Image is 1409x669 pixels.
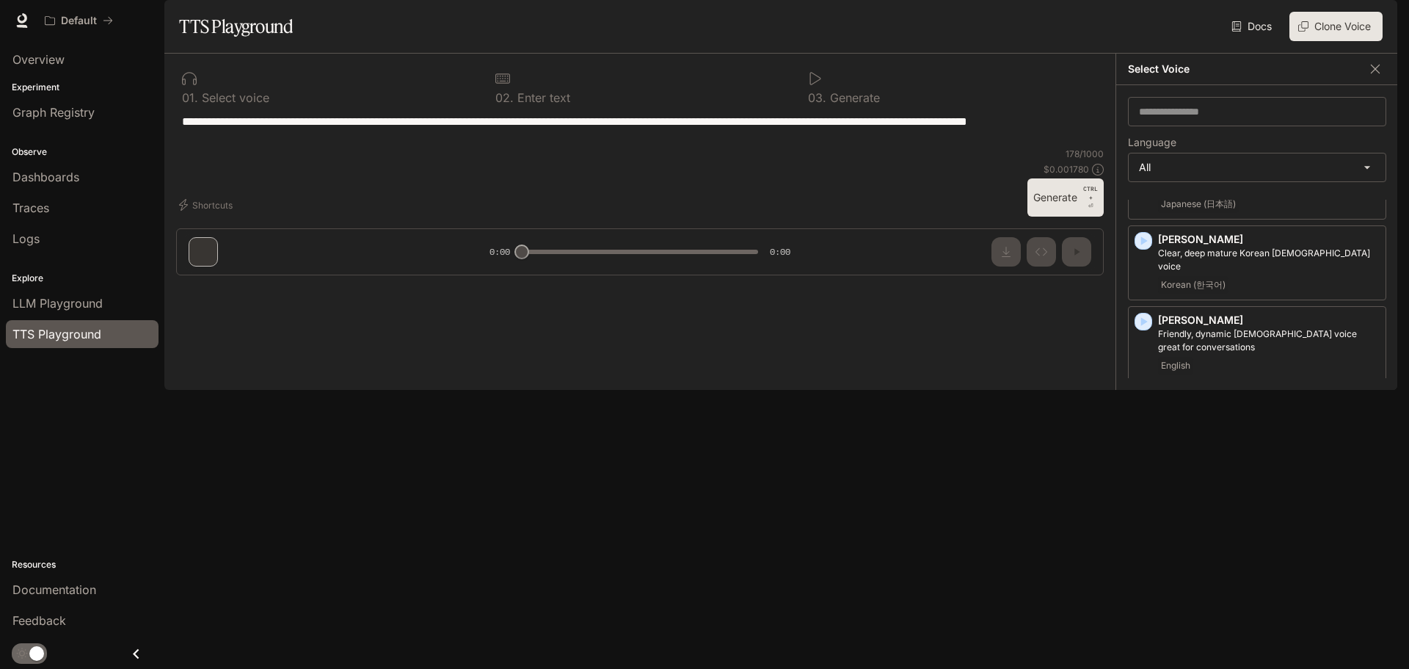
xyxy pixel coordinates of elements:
p: [PERSON_NAME] [1158,313,1380,328]
p: Language [1128,137,1176,148]
button: All workspaces [38,6,120,35]
button: Clone Voice [1289,12,1383,41]
p: Generate [826,92,880,104]
span: Korean (한국어) [1158,276,1228,294]
p: 0 3 . [808,92,826,104]
p: $ 0.001780 [1044,163,1089,176]
p: CTRL + [1083,184,1098,202]
p: Enter text [514,92,570,104]
p: 0 2 . [495,92,514,104]
p: 0 1 . [182,92,198,104]
p: Default [61,15,97,27]
div: All [1129,153,1386,181]
p: [PERSON_NAME] [1158,232,1380,247]
button: Shortcuts [176,193,239,217]
span: English [1158,357,1193,375]
a: Docs [1228,12,1278,41]
p: Friendly, dynamic male voice great for conversations [1158,328,1380,354]
span: Japanese (日本語) [1158,195,1239,213]
p: 178 / 1000 [1066,148,1104,160]
p: ⏎ [1083,184,1098,211]
h1: TTS Playground [179,12,293,41]
p: Select voice [198,92,269,104]
button: GenerateCTRL +⏎ [1027,178,1104,217]
p: Clear, deep mature Korean male voice [1158,247,1380,273]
